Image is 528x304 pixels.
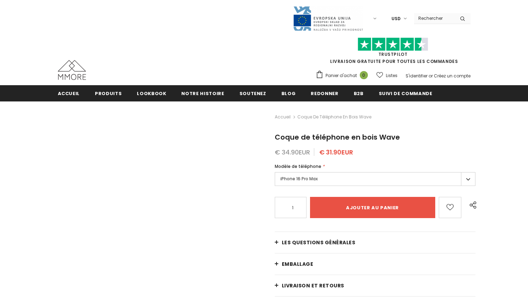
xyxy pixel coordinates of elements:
[358,37,428,51] img: Faites confiance aux étoiles pilotes
[95,90,122,97] span: Produits
[378,51,408,57] a: TrustPilot
[275,132,400,142] span: Coque de téléphone en bois Wave
[414,13,455,23] input: Search Site
[181,85,224,101] a: Notre histoire
[406,73,427,79] a: S'identifier
[429,73,433,79] span: or
[137,85,166,101] a: Lookbook
[354,85,364,101] a: B2B
[360,71,368,79] span: 0
[95,85,122,101] a: Produits
[181,90,224,97] span: Notre histoire
[293,15,363,21] a: Javni Razpis
[293,6,363,31] img: Javni Razpis
[379,85,432,101] a: Suivi de commande
[319,148,353,157] span: € 31.90EUR
[281,85,296,101] a: Blog
[58,90,80,97] span: Accueil
[310,197,435,218] input: Ajouter au panier
[58,60,86,80] img: Cas MMORE
[316,70,371,81] a: Panier d'achat 0
[239,90,266,97] span: soutenez
[239,85,266,101] a: soutenez
[386,72,397,79] span: Listes
[275,253,476,275] a: EMBALLAGE
[275,113,291,121] a: Accueil
[281,90,296,97] span: Blog
[311,90,338,97] span: Redonner
[282,239,356,246] span: Les questions générales
[275,172,476,186] label: iPhone 16 Pro Max
[434,73,471,79] a: Créez un compte
[392,15,401,22] span: USD
[376,69,397,82] a: Listes
[275,232,476,253] a: Les questions générales
[379,90,432,97] span: Suivi de commande
[354,90,364,97] span: B2B
[58,85,80,101] a: Accueil
[282,261,314,268] span: EMBALLAGE
[137,90,166,97] span: Lookbook
[311,85,338,101] a: Redonner
[275,148,310,157] span: € 34.90EUR
[297,113,371,121] span: Coque de téléphone en bois Wave
[275,275,476,296] a: Livraison et retours
[275,163,321,169] span: Modèle de téléphone
[326,72,357,79] span: Panier d'achat
[316,41,471,64] span: LIVRAISON GRATUITE POUR TOUTES LES COMMANDES
[282,282,344,289] span: Livraison et retours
